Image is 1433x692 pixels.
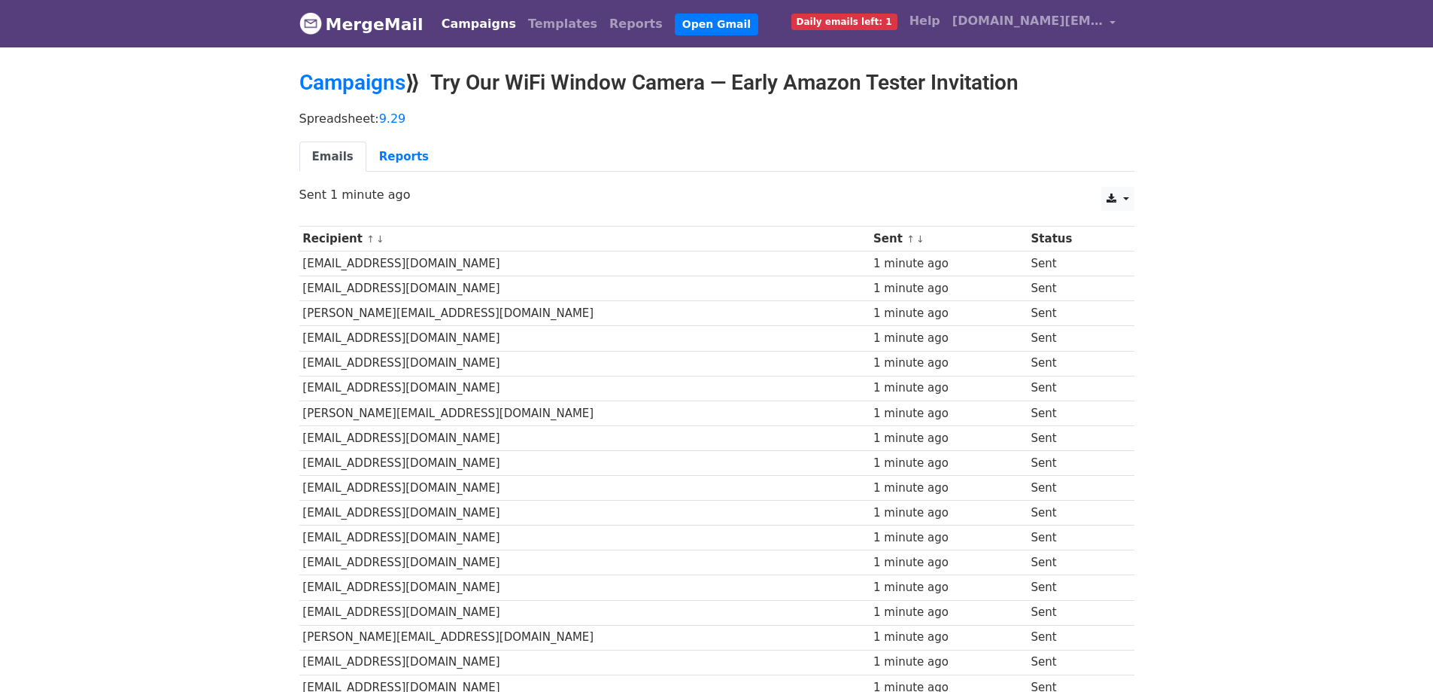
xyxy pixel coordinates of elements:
[903,6,946,36] a: Help
[299,401,870,425] td: [PERSON_NAME][EMAIL_ADDRESS][DOMAIN_NAME]
[299,376,870,401] td: [EMAIL_ADDRESS][DOMAIN_NAME]
[299,526,870,550] td: [EMAIL_ADDRESS][DOMAIN_NAME]
[299,187,1134,203] p: Sent 1 minute ago
[1028,351,1120,376] td: Sent
[952,12,1103,30] span: [DOMAIN_NAME][EMAIL_ADDRESS][PERSON_NAME][DOMAIN_NAME]
[1028,526,1120,550] td: Sent
[906,233,915,245] a: ↑
[873,355,1024,372] div: 1 minute ago
[1028,550,1120,575] td: Sent
[522,9,603,39] a: Templates
[946,6,1122,41] a: [DOMAIN_NAME][EMAIL_ADDRESS][PERSON_NAME][DOMAIN_NAME]
[873,305,1024,322] div: 1 minute ago
[873,430,1024,447] div: 1 minute ago
[299,425,870,450] td: [EMAIL_ADDRESS][DOMAIN_NAME]
[299,550,870,575] td: [EMAIL_ADDRESS][DOMAIN_NAME]
[873,554,1024,572] div: 1 minute ago
[299,12,322,35] img: MergeMail logo
[1028,376,1120,401] td: Sent
[299,600,870,625] td: [EMAIL_ADDRESS][DOMAIN_NAME]
[1028,575,1120,600] td: Sent
[366,142,442,172] a: Reports
[873,505,1024,522] div: 1 minute ago
[785,6,903,36] a: Daily emails left: 1
[1028,276,1120,301] td: Sent
[1028,251,1120,276] td: Sent
[299,450,870,475] td: [EMAIL_ADDRESS][DOMAIN_NAME]
[916,233,924,245] a: ↓
[1028,301,1120,326] td: Sent
[1028,401,1120,425] td: Sent
[873,405,1024,422] div: 1 minute ago
[873,380,1024,397] div: 1 minute ago
[1028,600,1120,625] td: Sent
[299,301,870,326] td: [PERSON_NAME][EMAIL_ADDRESS][DOMAIN_NAME]
[376,233,384,245] a: ↓
[1028,326,1120,351] td: Sent
[299,650,870,675] td: [EMAIL_ADDRESS][DOMAIN_NAME]
[299,8,424,40] a: MergeMail
[1028,625,1120,650] td: Sent
[299,276,870,301] td: [EMAIL_ADDRESS][DOMAIN_NAME]
[873,529,1024,547] div: 1 minute ago
[379,111,406,126] a: 9.29
[299,625,870,650] td: [PERSON_NAME][EMAIL_ADDRESS][DOMAIN_NAME]
[873,280,1024,297] div: 1 minute ago
[1028,476,1120,501] td: Sent
[1028,450,1120,475] td: Sent
[299,111,1134,127] p: Spreadsheet:
[299,575,870,600] td: [EMAIL_ADDRESS][DOMAIN_NAME]
[873,629,1024,646] div: 1 minute ago
[873,480,1024,497] div: 1 minute ago
[299,142,366,172] a: Emails
[873,330,1024,347] div: 1 minute ago
[299,326,870,351] td: [EMAIL_ADDRESS][DOMAIN_NAME]
[1028,501,1120,526] td: Sent
[870,227,1027,251] th: Sent
[873,579,1024,596] div: 1 minute ago
[873,654,1024,671] div: 1 minute ago
[791,14,897,30] span: Daily emails left: 1
[873,604,1024,621] div: 1 minute ago
[299,501,870,526] td: [EMAIL_ADDRESS][DOMAIN_NAME]
[1028,425,1120,450] td: Sent
[299,227,870,251] th: Recipient
[366,233,375,245] a: ↑
[873,455,1024,472] div: 1 minute ago
[675,14,758,35] a: Open Gmail
[873,255,1024,273] div: 1 minute ago
[299,70,405,95] a: Campaigns
[1028,227,1120,251] th: Status
[436,9,522,39] a: Campaigns
[1028,650,1120,675] td: Sent
[299,351,870,376] td: [EMAIL_ADDRESS][DOMAIN_NAME]
[299,476,870,501] td: [EMAIL_ADDRESS][DOMAIN_NAME]
[299,251,870,276] td: [EMAIL_ADDRESS][DOMAIN_NAME]
[299,70,1134,96] h2: ⟫ Try Our WiFi Window Camera — Early Amazon Tester Invitation
[603,9,669,39] a: Reports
